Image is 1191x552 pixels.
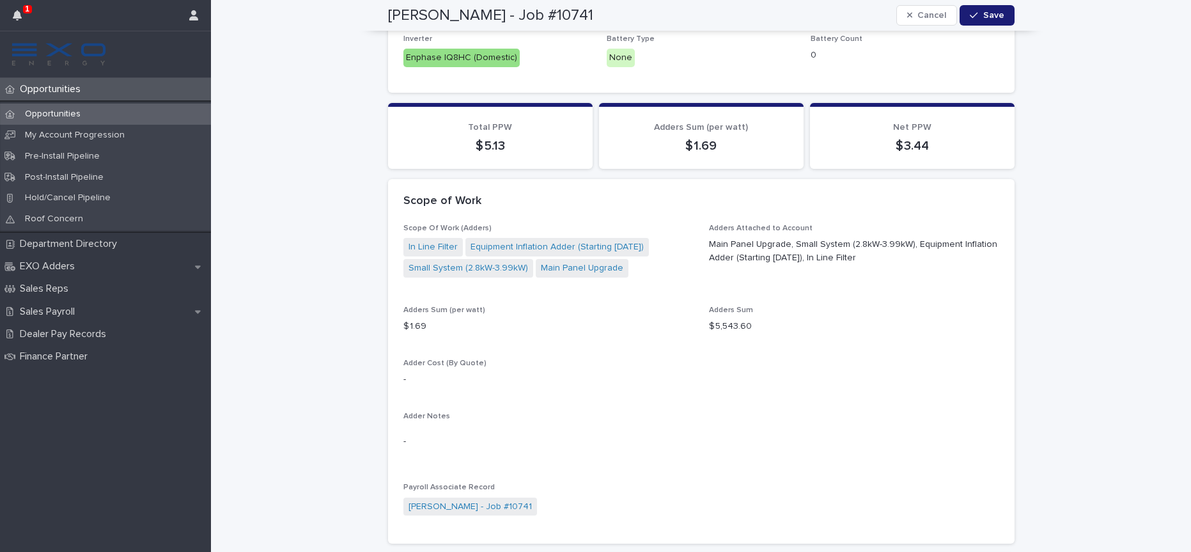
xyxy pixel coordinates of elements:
button: Save [960,5,1014,26]
span: Adders Attached to Account [709,225,813,232]
div: Enphase IQ8HC (Domestic) [403,49,520,67]
p: $ 5,543.60 [709,320,999,333]
p: Sales Reps [15,283,79,295]
a: In Line Filter [409,241,458,254]
p: $ 3.44 [825,138,999,154]
p: Roof Concern [15,214,93,225]
h2: Scope of Work [403,194,481,209]
p: 0 [811,49,999,62]
p: Finance Partner [15,351,98,363]
p: - [403,435,406,448]
p: $ 5.13 [403,138,577,154]
span: Battery Type [607,35,655,43]
span: Payroll Associate Record [403,484,495,491]
span: Adders Sum (per watt) [403,306,485,314]
span: Scope Of Work (Adders) [403,225,492,232]
span: Adder Notes [403,413,450,420]
div: 1 [13,8,29,31]
p: Main Panel Upgrade, Small System (2.8kW-3.99kW), Equipment Inflation Adder (Starting [DATE]), In ... [709,238,999,265]
p: Dealer Pay Records [15,328,116,340]
a: Equipment Inflation Adder (Starting [DATE]) [471,241,644,254]
p: Hold/Cancel Pipeline [15,193,121,203]
p: Department Directory [15,238,127,250]
span: Save [983,11,1004,20]
span: Net PPW [893,123,931,132]
span: Adders Sum [709,306,753,314]
p: Opportunities [15,109,91,120]
p: $ 1.69 [614,138,788,154]
p: Opportunities [15,83,91,95]
p: Pre-Install Pipeline [15,151,110,162]
span: Inverter [403,35,432,43]
span: Battery Count [811,35,862,43]
span: Adders Sum (per watt) [654,123,748,132]
span: Total PPW [468,123,512,132]
span: Cancel [917,11,946,20]
p: Sales Payroll [15,306,85,318]
h2: [PERSON_NAME] - Job #10741 [388,6,593,25]
a: Small System (2.8kW-3.99kW) [409,262,528,275]
p: 1 [25,4,29,13]
img: FKS5r6ZBThi8E5hshIGi [10,42,107,67]
p: My Account Progression [15,130,135,141]
button: Cancel [896,5,958,26]
a: [PERSON_NAME] - Job #10741 [409,500,532,514]
p: $ 1.69 [403,320,694,333]
p: Post-Install Pipeline [15,172,114,183]
p: EXO Adders [15,260,85,272]
span: Adder Cost (By Quote) [403,359,487,367]
a: Main Panel Upgrade [541,262,623,275]
p: - [403,373,694,386]
div: None [607,49,635,67]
